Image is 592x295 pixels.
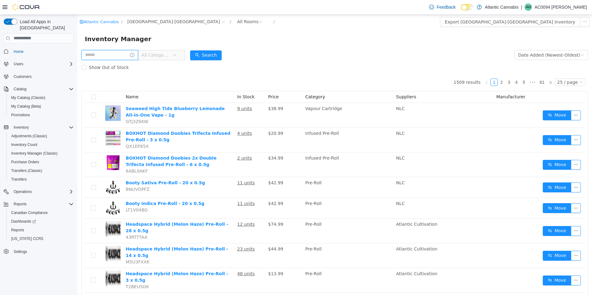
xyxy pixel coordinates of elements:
img: BOXHOT Diamond Doobies Trifecta Infused Pre-Roll - 3 x 0.5g hero shot [28,115,43,131]
button: icon: searchSearch [113,36,144,45]
span: Suppliers [319,79,339,84]
a: BOXHOT Diamond Doobies Trifecta Infused Pre-Roll - 3 x 0.5g [48,116,153,127]
button: Catalog [1,85,76,93]
img: Headspace Hybrid (Melon Haze) Pre-Roll - 14 x 0.5g hero shot [28,231,43,246]
span: Promotions [11,113,30,118]
span: QX1EP85X [48,129,71,134]
i: icon: down [502,66,505,70]
span: Catalog [11,85,74,93]
span: Purchase Orders [11,160,39,165]
span: All Categories [64,37,92,43]
span: 43RTTTAA [48,220,70,225]
span: Canadian Compliance [9,209,74,216]
u: 11 units [160,186,177,191]
span: Atlantic Cultivation [319,256,360,261]
span: Users [11,60,74,68]
span: My Catalog (Beta) [9,103,74,110]
li: Next 5 Pages [450,64,460,71]
i: icon: left [407,66,411,70]
a: icon: shopAtlantic Cannabis [2,5,41,9]
img: Booty Sativa Pre-Roll - 20 x 0.5g hero shot [28,165,43,180]
button: Canadian Compliance [6,208,76,217]
span: Inventory Manager (Classic) [9,150,74,157]
a: Headspace Hybrid (Melon Haze) Pre-Roll - 3 x 0.5g [48,256,151,268]
li: 1509 results [376,64,403,71]
span: Dashboards [11,219,36,224]
span: ••• [450,64,460,71]
span: / [196,5,197,9]
span: Feedback [437,4,455,10]
li: 1 [413,64,420,71]
a: Purchase Orders [9,158,42,166]
u: 11 units [160,165,177,170]
span: Manufacturer [419,79,448,84]
span: $42.99 [191,186,206,191]
img: Seaweed High Tide Blueberry Lemonade All-in-One Vape - 1g hero shot [28,91,43,106]
a: Customers [11,73,34,80]
span: / [44,5,45,9]
a: Headspace Hybrid (Melon Haze) Pre-Roll - 28 x 0.5g [48,207,151,218]
button: icon: swapMove [465,261,494,271]
span: My Catalog (Classic) [11,95,46,100]
span: Dashboards [9,218,74,225]
span: Settings [14,249,27,254]
button: icon: swapMove [465,236,494,246]
span: GTJ3Z6KW [48,104,71,109]
button: icon: ellipsis [494,236,503,246]
button: Transfers (Classic) [6,166,76,175]
li: Previous Page [406,64,413,71]
span: Inventory [11,124,74,131]
button: My Catalog (Beta) [6,102,76,111]
a: Canadian Compliance [9,209,50,216]
a: Dashboards [9,218,38,225]
i: icon: down [503,38,507,43]
button: icon: swapMove [465,120,494,130]
a: 2 [421,64,428,71]
span: Grand Falls-Windsor [50,3,142,10]
span: Adjustments (Classic) [9,132,74,140]
span: Reports [9,226,74,234]
i: icon: shop [2,5,6,9]
a: 3 [428,64,435,71]
button: icon: ellipsis [494,168,503,177]
a: Reports [9,226,27,234]
img: BOXHOT Diamond Doobies 2x Double Trifecta Infused Pre-Roll - 6 x 0.5g hero shot [28,140,43,156]
a: Inventory Count [9,141,40,148]
button: Operations [1,187,76,196]
li: 5 [443,64,450,71]
nav: Complex example [4,45,74,272]
span: Transfers (Classic) [9,167,74,174]
a: Seaweed High Tide Blueberry Lemonade All-in-One Vape - 1g [48,91,147,103]
td: Vapour Cartridge [225,88,316,113]
span: Operations [14,189,32,194]
button: Settings [1,247,76,256]
a: 4 [436,64,442,71]
button: icon: swapMove [465,188,494,198]
u: 12 units [160,207,177,212]
li: Next Page [469,64,477,71]
span: NLC [319,116,327,121]
button: Inventory [11,124,31,131]
td: Pre-Roll [225,229,316,253]
span: Reports [14,202,27,207]
span: Atlantic Cultivation [319,232,360,237]
span: Customers [11,73,74,80]
span: Price [191,79,201,84]
span: NLC [319,91,327,96]
span: Customers [14,74,32,79]
button: Reports [6,226,76,234]
a: BOXHOT Diamond Doobies 2x Double Trifecta Infused Pre-Roll - 6 x 0.5g [48,141,139,152]
button: Inventory Manager (Classic) [6,149,76,158]
button: Reports [11,200,29,208]
span: $44.99 [191,232,206,237]
span: Name [48,79,61,84]
span: Atlantic Cultivation [319,207,360,212]
button: Purchase Orders [6,158,76,166]
span: BNUVDPFZ [48,172,72,177]
a: Adjustments (Classic) [9,132,50,140]
button: icon: swapMove [465,168,494,177]
td: Pre-Roll [225,162,316,183]
span: Catalog [14,87,26,92]
span: Inventory Count [9,141,74,148]
button: Home [1,47,76,56]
